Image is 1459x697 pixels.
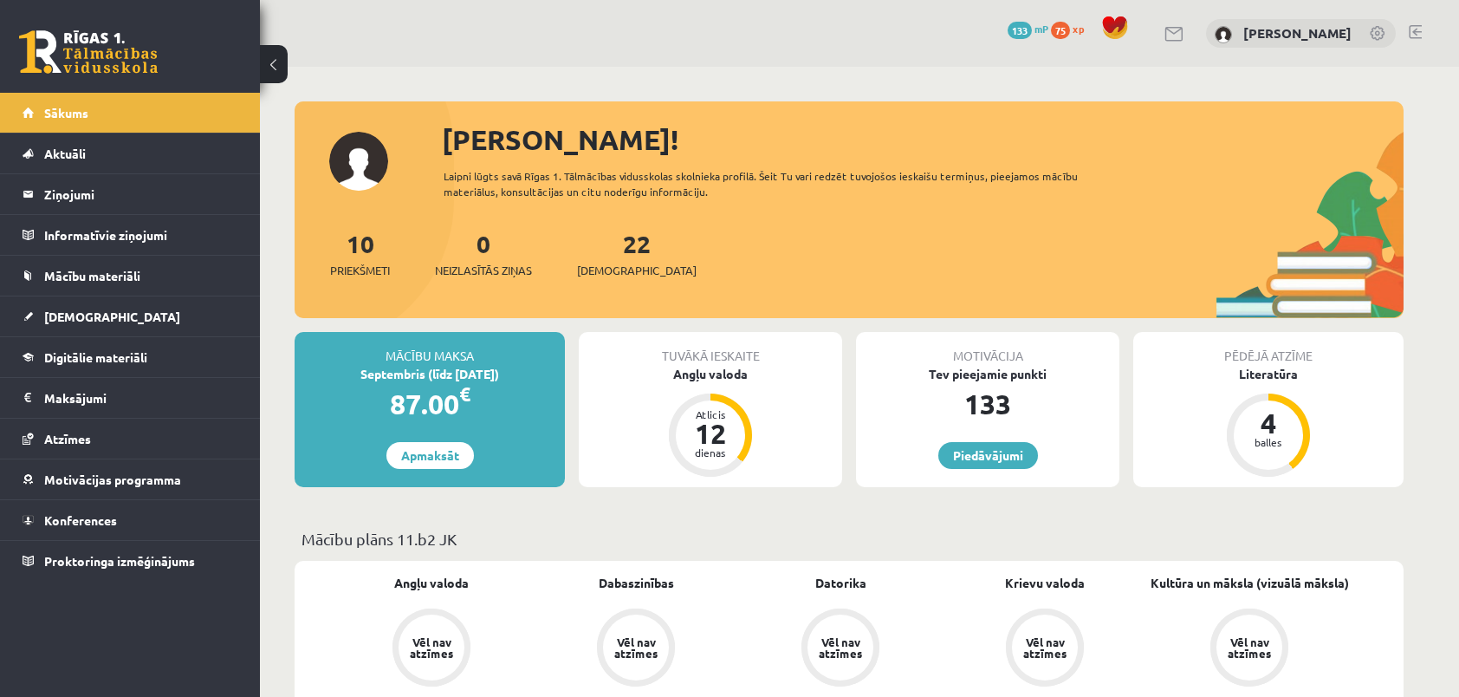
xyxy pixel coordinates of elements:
[1242,437,1294,447] div: balles
[1073,22,1084,36] span: xp
[856,383,1119,425] div: 133
[1051,22,1070,39] span: 75
[23,337,238,377] a: Digitālie materiāli
[23,256,238,296] a: Mācību materiāli
[394,574,469,592] a: Angļu valoda
[329,609,534,690] a: Vēl nav atzīmes
[856,332,1119,365] div: Motivācija
[44,512,117,528] span: Konferences
[295,332,565,365] div: Mācību maksa
[44,431,91,446] span: Atzīmes
[579,365,842,479] a: Angļu valoda Atlicis 12 dienas
[23,459,238,499] a: Motivācijas programma
[23,215,238,255] a: Informatīvie ziņojumi
[612,636,660,659] div: Vēl nav atzīmes
[1051,22,1093,36] a: 75 xp
[534,609,738,690] a: Vēl nav atzīmes
[1133,332,1404,365] div: Pēdējā atzīme
[444,168,1109,199] div: Laipni lūgts savā Rīgas 1. Tālmācības vidusskolas skolnieka profilā. Šeit Tu vari redzēt tuvojošo...
[386,442,474,469] a: Apmaksāt
[815,574,866,592] a: Datorika
[407,636,456,659] div: Vēl nav atzīmes
[1225,636,1274,659] div: Vēl nav atzīmes
[330,262,390,279] span: Priekšmeti
[295,383,565,425] div: 87.00
[856,365,1119,383] div: Tev pieejamie punkti
[44,174,238,214] legend: Ziņojumi
[442,119,1404,160] div: [PERSON_NAME]!
[577,228,697,279] a: 22[DEMOGRAPHIC_DATA]
[44,309,180,324] span: [DEMOGRAPHIC_DATA]
[459,381,470,407] span: €
[684,420,736,447] div: 12
[23,500,238,540] a: Konferences
[23,541,238,581] a: Proktoringa izmēģinājums
[577,262,697,279] span: [DEMOGRAPHIC_DATA]
[23,419,238,459] a: Atzīmes
[938,442,1038,469] a: Piedāvājumi
[1151,574,1349,592] a: Kultūra un māksla (vizuālā māksla)
[23,93,238,133] a: Sākums
[302,527,1397,550] p: Mācību plāns 11.b2 JK
[1147,609,1352,690] a: Vēl nav atzīmes
[579,365,842,383] div: Angļu valoda
[330,228,390,279] a: 10Priekšmeti
[579,332,842,365] div: Tuvākā ieskaite
[1242,409,1294,437] div: 4
[1243,24,1352,42] a: [PERSON_NAME]
[44,146,86,161] span: Aktuāli
[44,553,195,569] span: Proktoringa izmēģinājums
[44,268,140,283] span: Mācību materiāli
[599,574,674,592] a: Dabaszinības
[1215,26,1232,43] img: Sandra Letinska
[295,365,565,383] div: Septembris (līdz [DATE])
[684,409,736,420] div: Atlicis
[19,30,158,74] a: Rīgas 1. Tālmācības vidusskola
[943,609,1147,690] a: Vēl nav atzīmes
[1021,636,1069,659] div: Vēl nav atzīmes
[684,447,736,458] div: dienas
[23,174,238,214] a: Ziņojumi
[738,609,943,690] a: Vēl nav atzīmes
[44,349,147,365] span: Digitālie materiāli
[435,262,532,279] span: Neizlasītās ziņas
[816,636,865,659] div: Vēl nav atzīmes
[435,228,532,279] a: 0Neizlasītās ziņas
[1008,22,1032,39] span: 133
[44,105,88,121] span: Sākums
[23,134,238,173] a: Aktuāli
[1133,365,1404,479] a: Literatūra 4 balles
[23,296,238,336] a: [DEMOGRAPHIC_DATA]
[23,378,238,418] a: Maksājumi
[1034,22,1048,36] span: mP
[1005,574,1085,592] a: Krievu valoda
[1133,365,1404,383] div: Literatūra
[44,215,238,255] legend: Informatīvie ziņojumi
[44,472,181,487] span: Motivācijas programma
[44,378,238,418] legend: Maksājumi
[1008,22,1048,36] a: 133 mP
